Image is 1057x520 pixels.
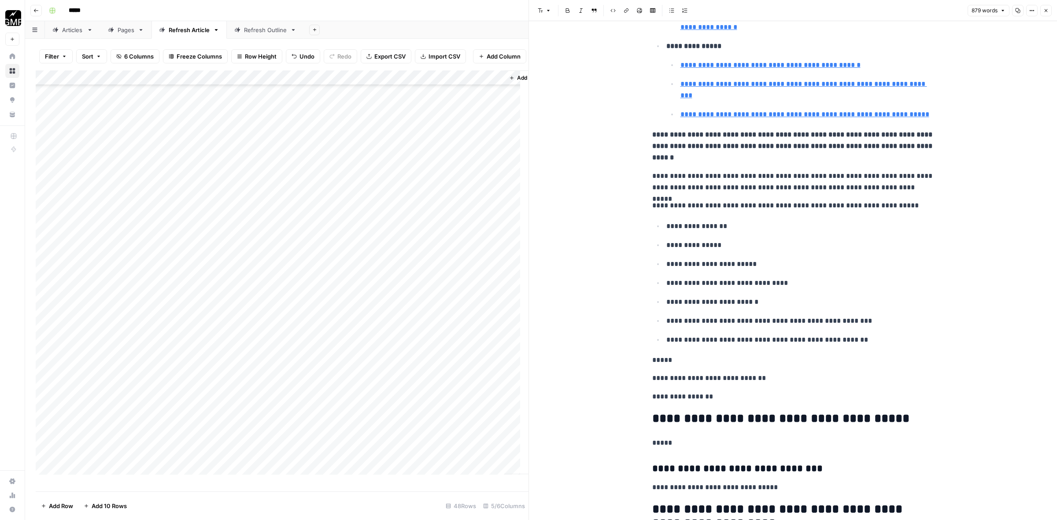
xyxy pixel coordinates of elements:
span: Add Column [487,52,521,61]
a: Insights [5,78,19,92]
button: Add 10 Rows [78,499,132,513]
div: Refresh Article [169,26,210,34]
span: Row Height [245,52,277,61]
button: Add Row [36,499,78,513]
button: Add Column [473,49,526,63]
div: 48 Rows [442,499,480,513]
div: 5/6 Columns [480,499,528,513]
a: Refresh Outline [227,21,304,39]
span: Redo [337,52,351,61]
button: Workspace: Growth Marketing Pro [5,7,19,29]
img: Growth Marketing Pro Logo [5,10,21,26]
button: Freeze Columns [163,49,228,63]
button: Export CSV [361,49,411,63]
div: Articles [62,26,83,34]
span: Add Column [517,74,548,82]
a: Articles [45,21,100,39]
a: Opportunities [5,93,19,107]
button: Undo [286,49,320,63]
button: Redo [324,49,357,63]
span: Sort [82,52,93,61]
a: Your Data [5,107,19,122]
button: Help + Support [5,502,19,516]
button: Filter [39,49,73,63]
span: Add 10 Rows [92,502,127,510]
a: Pages [100,21,152,39]
div: Refresh Outline [244,26,287,34]
a: Browse [5,64,19,78]
button: Import CSV [415,49,466,63]
button: 6 Columns [111,49,159,63]
button: Row Height [231,49,282,63]
span: Export CSV [374,52,406,61]
span: Import CSV [429,52,460,61]
button: Sort [76,49,107,63]
span: 879 words [972,7,998,15]
span: Freeze Columns [177,52,222,61]
button: 879 words [968,5,1009,16]
span: Filter [45,52,59,61]
span: Undo [299,52,314,61]
div: Pages [118,26,134,34]
span: 6 Columns [124,52,154,61]
button: Add Column [506,72,551,84]
a: Settings [5,474,19,488]
a: Refresh Article [152,21,227,39]
a: Usage [5,488,19,502]
span: Add Row [49,502,73,510]
a: Home [5,49,19,63]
